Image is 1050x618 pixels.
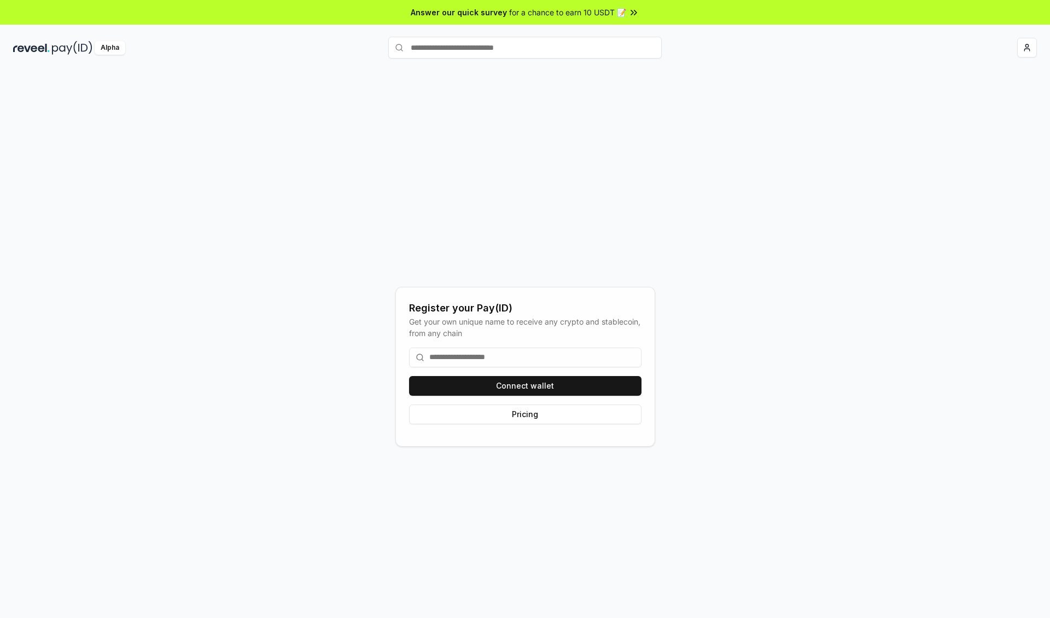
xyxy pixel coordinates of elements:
div: Alpha [95,41,125,55]
button: Pricing [409,405,641,424]
span: Answer our quick survey [411,7,507,18]
div: Get your own unique name to receive any crypto and stablecoin, from any chain [409,316,641,339]
img: reveel_dark [13,41,50,55]
div: Register your Pay(ID) [409,301,641,316]
button: Connect wallet [409,376,641,396]
span: for a chance to earn 10 USDT 📝 [509,7,626,18]
img: pay_id [52,41,92,55]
